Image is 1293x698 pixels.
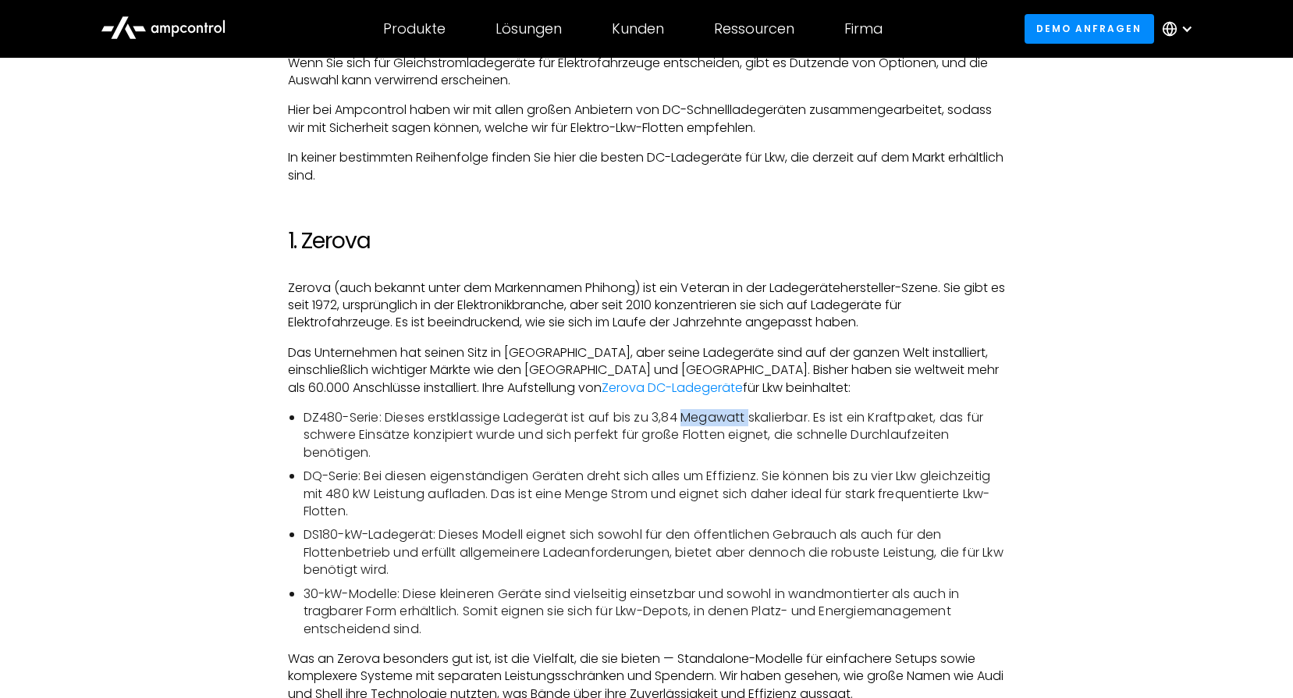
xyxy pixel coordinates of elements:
[288,280,1006,332] p: Zerova (auch bekannt unter dem Markennamen Phihong) ist ein Veteran in der Ladegerätehersteller-S...
[304,526,1006,579] li: DS180-kW-Ladegerät: Dieses Modell eignet sich sowohl für den öffentlichen Gebrauch als auch für d...
[496,20,562,37] div: Lösungen
[612,20,664,37] div: Kunden
[288,228,1006,255] h2: 1. Zerova
[844,20,883,37] div: Firma
[288,344,1006,397] p: Das Unternehmen hat seinen Sitz in [GEOGRAPHIC_DATA], aber seine Ladegeräte sind auf der ganzen W...
[304,409,1006,461] li: DZ480-Serie: Dieses erstklassige Ladegerät ist auf bis zu 3,84 Megawatt skalierbar. Es ist ein Kr...
[383,20,446,37] div: Produkte
[714,20,794,37] div: Ressourcen
[304,586,1006,638] li: 30-kW-Modelle: Diese kleineren Geräte sind vielseitig einsetzbar und sowohl in wandmontierter als...
[602,379,743,397] a: Zerova DC-Ladegeräte
[288,101,1006,137] p: Hier bei Ampcontrol haben wir mit allen großen Anbietern von DC-Schnellladegeräten zusammengearbe...
[288,149,1006,184] p: In keiner bestimmten Reihenfolge finden Sie hier die besten DC-Ladegeräte für Lkw, die derzeit au...
[288,55,1006,90] p: Wenn Sie sich für Gleichstromladegeräte für Elektrofahrzeuge entscheiden, gibt es Dutzende von Op...
[1025,14,1154,43] a: Demo anfragen
[304,468,1006,520] li: DQ-Serie: Bei diesen eigenständigen Geräten dreht sich alles um Effizienz. Sie können bis zu vier...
